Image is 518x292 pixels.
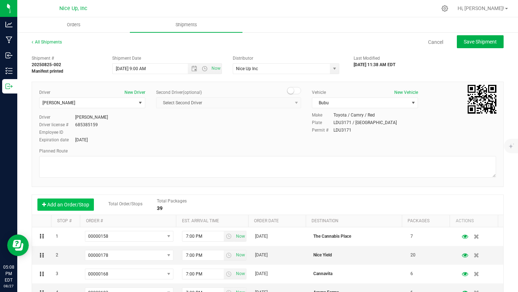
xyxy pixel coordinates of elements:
span: Open the time view [199,66,211,72]
div: LDU3171 [333,127,351,133]
th: Actions [450,215,498,227]
qrcode: 20250825-002 [468,85,496,114]
label: Employee ID [39,129,75,136]
span: Orders [57,22,90,28]
button: New Driver [124,89,145,96]
a: Order # [86,218,103,223]
span: select [234,269,246,279]
label: Expiration date [39,137,75,143]
label: Permit # [312,127,333,133]
span: Total Order/Stops [108,201,142,206]
span: select [164,250,173,260]
span: Set Current date [234,250,246,260]
span: Open the date view [188,66,200,72]
span: 00000158 [88,234,108,239]
a: Order date [254,218,279,223]
span: select [164,231,173,241]
span: select [224,231,234,241]
span: select [234,250,246,260]
span: Save Shipment [464,39,497,45]
span: Set Current date [234,231,246,242]
inline-svg: Inbound [5,52,13,59]
span: Hi, [PERSON_NAME]! [458,5,504,11]
label: Driver license # [39,122,75,128]
span: Set Current date [234,269,246,279]
label: Vehicle [312,89,326,96]
a: Orders [17,17,130,32]
span: (optional) [183,90,202,95]
div: LDU3171 / [GEOGRAPHIC_DATA] [333,119,397,126]
span: select [224,269,234,279]
p: 08/27 [3,283,14,289]
label: Distributor [233,55,253,61]
span: Shipments [166,22,207,28]
span: select [224,250,234,260]
div: [PERSON_NAME] [75,114,108,120]
a: Shipments [130,17,242,32]
p: The Cannabis Place [313,233,402,240]
inline-svg: Analytics [5,21,13,28]
strong: Manifest printed [32,69,63,74]
span: 00000168 [88,272,108,277]
span: 1 [56,233,58,240]
label: Plate [312,119,333,126]
label: Second Driver [156,89,202,96]
a: Cancel [428,38,443,46]
a: Stop # [57,218,72,223]
p: Nice Yield [313,252,402,259]
span: Planned Route [39,149,68,154]
p: Cannavita [313,270,402,277]
a: Packages [408,218,430,223]
a: Destination [312,218,338,223]
p: 05:08 PM EDT [3,264,14,283]
span: Total Packages [157,199,187,204]
button: New Vehicle [394,89,418,96]
inline-svg: Inventory [5,67,13,74]
span: [DATE] [255,233,268,240]
span: select [164,269,173,279]
span: 7 [410,233,413,240]
strong: [DATE] 11:38 AM EDT [354,62,395,67]
span: 2 [56,252,58,259]
span: Nice Up, Inc [59,5,87,12]
img: Scan me! [468,85,496,114]
span: 3 [56,270,58,277]
span: Bubu [312,98,409,108]
span: [DATE] [255,252,268,259]
label: Make [312,112,333,118]
div: Manage settings [440,5,449,12]
button: Add an Order/Stop [37,199,94,211]
span: [PERSON_NAME] [42,100,75,105]
span: 6 [410,270,413,277]
span: select [330,64,339,74]
div: [DATE] [75,137,88,143]
div: Toyota / Camry / Red [333,112,375,118]
a: Est. arrival time [182,218,219,223]
span: Shipment # [32,55,101,61]
strong: 20250825-002 [32,62,61,67]
iframe: Resource center [7,234,29,256]
span: 20 [410,252,415,259]
span: 00000178 [88,253,108,258]
input: Select [233,64,327,74]
div: 685385159 [75,122,98,128]
span: [DATE] [255,270,268,277]
span: select [136,98,145,108]
label: Shipment Date [112,55,141,61]
strong: 39 [157,205,163,211]
inline-svg: Outbound [5,83,13,90]
label: Driver [39,89,50,96]
label: Last Modified [354,55,380,61]
label: Driver [39,114,75,120]
a: All Shipments [32,40,62,45]
span: Set Current date [210,63,222,74]
span: select [234,231,246,241]
inline-svg: Manufacturing [5,36,13,44]
button: Save Shipment [457,35,504,48]
span: select [409,98,418,108]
